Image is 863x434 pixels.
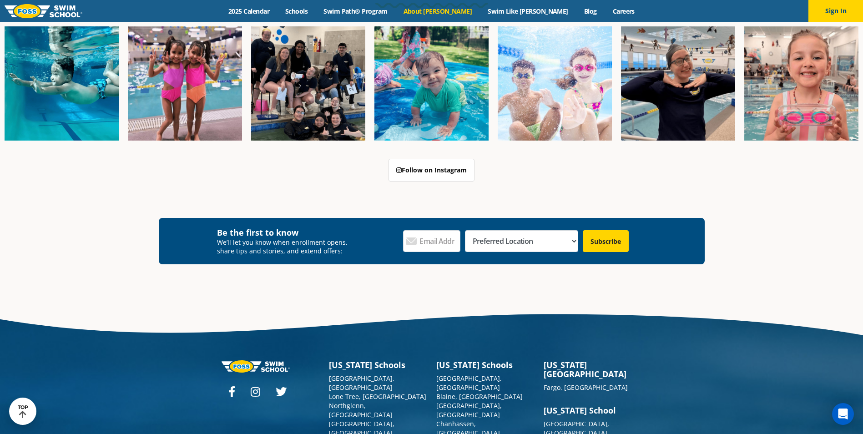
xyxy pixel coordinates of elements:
img: FOSS Swim School Logo [5,4,82,18]
a: Follow on Instagram [389,159,474,182]
h4: Be the first to know [217,227,354,238]
h3: [US_STATE][GEOGRAPHIC_DATA] [544,360,642,378]
a: 2025 Calendar [221,7,278,15]
a: Schools [278,7,316,15]
img: FCC_FOSS_GeneralShoot_May_FallCampaign_lowres-9556-600x600.jpg [498,26,612,141]
div: Open Intercom Messenger [832,403,854,425]
input: Subscribe [583,230,629,252]
input: Email Address [403,230,460,252]
h3: [US_STATE] Schools [436,360,535,369]
a: Swim Like [PERSON_NAME] [480,7,576,15]
img: Fa25-Website-Images-8-600x600.jpg [128,26,242,141]
img: Fa25-Website-Images-600x600.png [374,26,489,141]
a: Careers [605,7,642,15]
a: [GEOGRAPHIC_DATA], [GEOGRAPHIC_DATA] [436,374,502,392]
a: About [PERSON_NAME] [395,7,480,15]
h3: [US_STATE] Schools [329,360,427,369]
p: We’ll let you know when enrollment opens, share tips and stories, and extend offers: [217,238,354,255]
a: Fargo, [GEOGRAPHIC_DATA] [544,383,628,392]
a: Northglenn, [GEOGRAPHIC_DATA] [329,401,393,419]
img: Foss-logo-horizontal-white.svg [222,360,290,373]
a: [GEOGRAPHIC_DATA], [GEOGRAPHIC_DATA] [436,401,502,419]
div: TOP [18,404,28,419]
a: [GEOGRAPHIC_DATA], [GEOGRAPHIC_DATA] [329,374,394,392]
h3: [US_STATE] School [544,406,642,415]
a: Blaine, [GEOGRAPHIC_DATA] [436,392,523,401]
a: Lone Tree, [GEOGRAPHIC_DATA] [329,392,426,401]
img: Fa25-Website-Images-2-600x600.png [251,26,365,141]
img: Fa25-Website-Images-9-600x600.jpg [621,26,735,141]
img: Fa25-Website-Images-1-600x600.png [5,26,119,141]
a: Blog [576,7,605,15]
a: Swim Path® Program [316,7,395,15]
img: Fa25-Website-Images-14-600x600.jpg [744,26,858,141]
